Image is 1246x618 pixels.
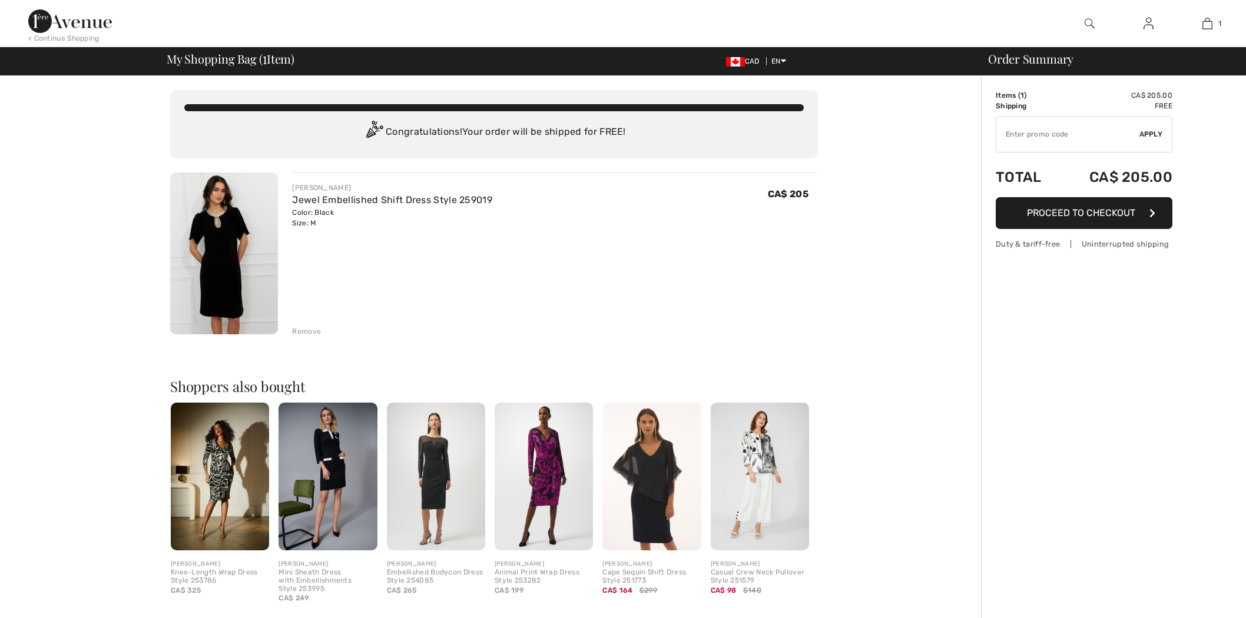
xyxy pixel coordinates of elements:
[292,194,492,205] a: Jewel Embellished Shift Dress Style 259019
[1058,157,1172,197] td: CA$ 205.00
[170,379,818,393] h2: Shoppers also bought
[167,53,294,65] span: My Shopping Bag ( Item)
[996,197,1172,229] button: Proceed to Checkout
[996,117,1139,152] input: Promo code
[171,403,269,550] img: Knee-Length Wrap Dress Style 253786
[28,9,112,33] img: 1ère Avenue
[1139,129,1163,139] span: Apply
[1144,16,1154,31] img: My Info
[1020,91,1024,99] span: 1
[1058,90,1172,101] td: CA$ 205.00
[1178,16,1236,31] a: 1
[387,586,417,594] span: CA$ 265
[171,560,269,569] div: [PERSON_NAME]
[184,121,804,144] div: Congratulations! Your order will be shipped for FREE!
[495,403,593,550] img: Animal Print Wrap Dress Style 253282
[495,569,593,585] div: Animal Print Wrap Dress Style 253282
[768,188,808,200] span: CA$ 205
[602,569,701,585] div: Cape Sequin Shift Dress Style 251773
[171,586,201,594] span: CA$ 325
[602,586,632,594] span: CA$ 164
[743,585,761,596] span: $140
[711,403,809,550] img: Casual Crew Neck Pullover Style 251579
[387,403,485,550] img: Embellished Bodycon Dress Style 254085
[292,207,492,228] div: Color: Black Size: M
[279,560,377,569] div: [PERSON_NAME]
[263,50,267,65] span: 1
[495,560,593,569] div: [PERSON_NAME]
[711,586,737,594] span: CA$ 98
[387,569,485,585] div: Embellished Bodycon Dress Style 254085
[602,560,701,569] div: [PERSON_NAME]
[1085,16,1095,31] img: search the website
[387,560,485,569] div: [PERSON_NAME]
[1027,207,1135,218] span: Proceed to Checkout
[1134,16,1163,31] a: Sign In
[171,569,269,585] div: Knee-Length Wrap Dress Style 253786
[495,586,523,594] span: CA$ 199
[170,172,278,334] img: Jewel Embellished Shift Dress Style 259019
[279,569,377,593] div: Mini Sheath Dress with Embellishments Style 253995
[28,33,100,44] div: < Continue Shopping
[996,238,1172,250] div: Duty & tariff-free | Uninterrupted shipping
[1202,16,1212,31] img: My Bag
[1218,18,1221,29] span: 1
[726,57,745,67] img: Canadian Dollar
[292,326,321,337] div: Remove
[1058,101,1172,111] td: Free
[771,57,786,65] span: EN
[711,569,809,585] div: Casual Crew Neck Pullover Style 251579
[996,101,1058,111] td: Shipping
[996,90,1058,101] td: Items ( )
[726,57,764,65] span: CAD
[362,121,386,144] img: Congratulation2.svg
[279,403,377,550] img: Mini Sheath Dress with Embellishments Style 253995
[639,585,657,596] span: $299
[279,594,309,602] span: CA$ 249
[711,560,809,569] div: [PERSON_NAME]
[292,182,492,193] div: [PERSON_NAME]
[974,53,1239,65] div: Order Summary
[996,157,1058,197] td: Total
[602,403,701,550] img: Cape Sequin Shift Dress Style 251773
